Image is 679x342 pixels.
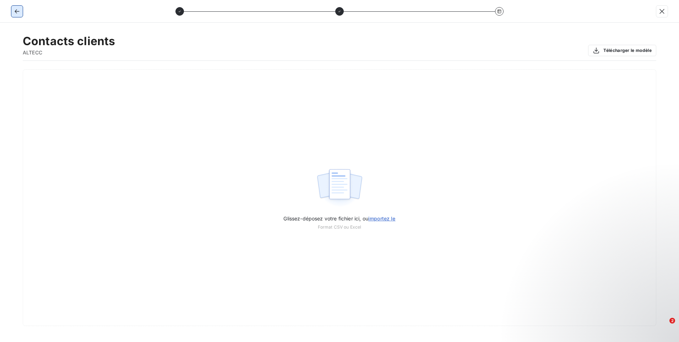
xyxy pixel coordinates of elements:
span: ALTECC [23,49,115,56]
h2: Contacts clients [23,34,115,48]
span: Glissez-déposez votre fichier ici, ou [283,215,395,221]
span: importez le [368,215,396,221]
img: illustration [316,165,363,210]
iframe: Intercom notifications message [537,273,679,323]
span: Format CSV ou Excel [318,224,362,230]
span: 2 [669,318,675,324]
iframe: Intercom live chat [655,318,672,335]
button: Télécharger le modèle [588,45,656,56]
